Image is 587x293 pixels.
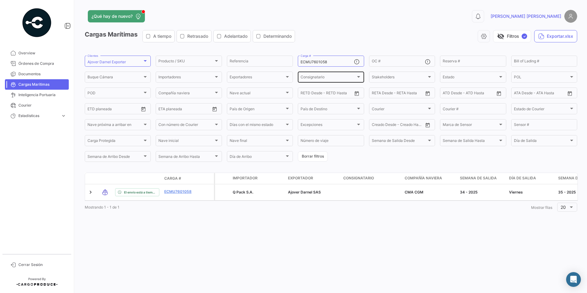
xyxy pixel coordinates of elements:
[387,92,412,96] input: Hasta
[18,113,58,119] span: Estadísticas
[91,13,133,19] span: ¿Qué hay de nuevo?
[509,189,553,195] div: Viernes
[21,7,52,38] img: powered-by.png
[288,190,321,194] span: Ajover Darnel SAS
[537,92,562,96] input: ATA Hasta
[497,33,504,40] span: visibility_off
[233,175,258,181] span: Importador
[215,173,230,184] datatable-header-cell: Carga Protegida
[5,79,69,90] a: Cargas Marítimas
[372,123,395,128] input: Creado Desde
[443,139,498,144] span: Semana de Salida Hasta
[301,123,356,128] span: Excepciones
[97,176,113,181] datatable-header-cell: Modo de Transporte
[88,10,145,22] button: ¿Qué hay de nuevo?
[398,123,423,128] input: Creado Hasta
[153,33,171,39] span: A tiempo
[343,175,374,181] span: Consignatario
[18,50,66,56] span: Overview
[177,30,211,42] button: Retrasado
[158,76,213,80] span: Importadores
[87,107,99,112] input: Desde
[87,92,142,96] span: POD
[199,176,214,181] datatable-header-cell: Póliza
[460,175,497,181] span: Semana de Salida
[514,76,569,80] span: POL
[405,190,423,194] span: CMA CGM
[509,175,536,181] span: Día de Salida
[230,123,285,128] span: Días con el mismo estado
[564,10,577,23] img: placeholder-user.png
[143,30,174,42] button: A tiempo
[298,151,328,162] button: Borrar filtros
[18,262,66,268] span: Cerrar Sesión
[565,89,574,98] button: Open calendar
[164,189,196,194] a: ECMU7601058
[85,30,297,42] h3: Cargas Marítimas
[522,33,527,39] span: ✓
[124,190,157,195] span: El envío está a tiempo.
[187,33,208,39] span: Retrasado
[534,30,577,42] button: Exportar.xlsx
[233,190,253,194] span: Q Pack S.A.
[514,107,569,112] span: Estado de Courier
[113,176,162,181] datatable-header-cell: Estado de Envio
[372,107,427,112] span: Courier
[493,30,531,42] button: visibility_offFiltros✓
[494,89,503,98] button: Open calendar
[5,48,69,58] a: Overview
[18,103,66,108] span: Courier
[164,176,181,181] span: Carga #
[507,173,556,184] datatable-header-cell: Día de Salida
[531,205,552,210] span: Mostrar filas
[158,123,213,128] span: Con número de Courier
[253,30,295,42] button: Determinando
[87,155,142,160] span: Semana de Arribo Desde
[316,92,340,96] input: Hasta
[5,58,69,69] a: Órdenes de Compra
[514,92,533,96] input: ATA Desde
[87,139,142,144] span: Carga Protegida
[158,92,213,96] span: Compañía naviera
[405,175,442,181] span: Compañía naviera
[5,90,69,100] a: Inteligencia Portuaria
[230,155,285,160] span: Día de Arribo
[514,139,569,144] span: Día de Salida
[230,76,285,80] span: Exportadores
[139,104,148,114] button: Open calendar
[372,76,427,80] span: Stakeholders
[214,30,251,42] button: Adelantado
[561,205,566,210] span: 20
[87,60,126,64] mat-select-trigger: Ajover Darnel Exporter
[301,92,312,96] input: Desde
[466,92,491,96] input: ATD Hasta
[372,92,383,96] input: Desde
[372,139,427,144] span: Semana de Salida Desde
[423,89,432,98] button: Open calendar
[352,89,361,98] button: Open calendar
[87,123,142,128] span: Nave próxima a arribar en
[174,107,198,112] input: Hasta
[158,60,213,64] span: Producto / SKU
[18,71,66,77] span: Documentos
[18,82,66,87] span: Cargas Marítimas
[5,100,69,111] a: Courier
[85,205,119,209] span: Mostrando 1 - 1 de 1
[18,92,66,98] span: Inteligencia Portuaria
[457,173,507,184] datatable-header-cell: Semana de Salida
[443,92,462,96] input: ATD Desde
[230,139,285,144] span: Nave final
[5,69,69,79] a: Documentos
[443,123,498,128] span: Marca de Sensor
[61,113,66,119] span: expand_more
[443,76,498,80] span: Estado
[230,92,285,96] span: Nave actual
[286,173,341,184] datatable-header-cell: Exportador
[491,13,561,19] span: [PERSON_NAME] [PERSON_NAME]
[230,173,286,184] datatable-header-cell: Importador
[288,175,313,181] span: Exportador
[210,104,219,114] button: Open calendar
[423,120,432,130] button: Open calendar
[158,107,169,112] input: Desde
[162,173,199,184] datatable-header-cell: Carga #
